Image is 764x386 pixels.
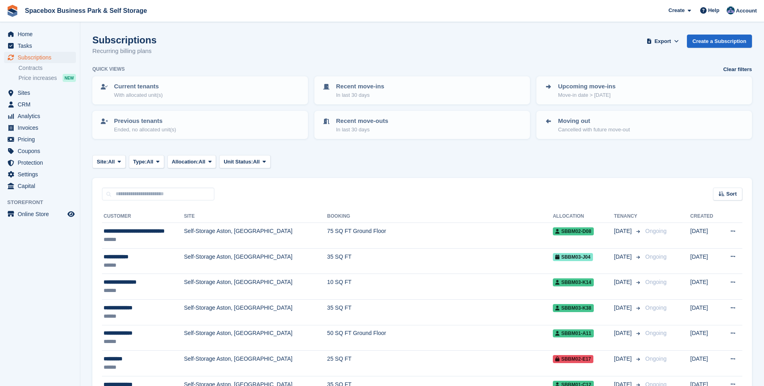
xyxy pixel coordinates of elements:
span: SBBM02-D08 [553,227,594,235]
td: Self-Storage Aston, [GEOGRAPHIC_DATA] [184,223,327,249]
p: Recurring billing plans [92,47,157,56]
span: Analytics [18,110,66,122]
span: Account [736,7,757,15]
span: Subscriptions [18,52,66,63]
p: Upcoming move-ins [558,82,615,91]
a: Current tenants With allocated unit(s) [93,77,307,104]
span: All [253,158,260,166]
td: 25 SQ FT [327,351,553,376]
button: Export [645,35,680,48]
span: [DATE] [614,227,633,235]
p: Cancelled with future move-out [558,126,630,134]
span: Home [18,29,66,40]
span: Ongoing [645,253,666,260]
a: menu [4,134,76,145]
a: Clear filters [723,65,752,74]
a: menu [4,29,76,40]
span: Site: [97,158,108,166]
span: Tasks [18,40,66,51]
a: Contracts [18,64,76,72]
span: Price increases [18,74,57,82]
span: [DATE] [614,253,633,261]
td: [DATE] [690,223,720,249]
td: 50 SQ FT Ground Floor [327,325,553,351]
a: Spacebox Business Park & Self Storage [22,4,150,17]
button: Allocation: All [167,155,216,168]
p: Recent move-outs [336,116,388,126]
p: Move-in date > [DATE] [558,91,615,99]
td: [DATE] [690,299,720,325]
td: Self-Storage Aston, [GEOGRAPHIC_DATA] [184,274,327,300]
span: [DATE] [614,355,633,363]
div: NEW [63,74,76,82]
td: [DATE] [690,351,720,376]
span: SBBM01-A11 [553,329,594,337]
a: menu [4,99,76,110]
span: All [199,158,206,166]
td: Self-Storage Aston, [GEOGRAPHIC_DATA] [184,299,327,325]
a: menu [4,52,76,63]
span: Create [668,6,685,14]
a: Upcoming move-ins Move-in date > [DATE] [537,77,751,104]
span: Ongoing [645,304,666,311]
span: Ongoing [645,330,666,336]
button: Type: All [129,155,164,168]
span: Export [654,37,671,45]
a: menu [4,40,76,51]
td: Self-Storage Aston, [GEOGRAPHIC_DATA] [184,351,327,376]
th: Allocation [553,210,614,223]
span: Unit Status: [224,158,253,166]
span: Sort [726,190,737,198]
span: Online Store [18,208,66,220]
p: Previous tenants [114,116,176,126]
p: In last 30 days [336,91,384,99]
td: [DATE] [690,325,720,351]
span: [DATE] [614,329,633,337]
td: [DATE] [690,274,720,300]
a: menu [4,122,76,133]
a: menu [4,110,76,122]
td: 35 SQ FT [327,248,553,274]
td: Self-Storage Aston, [GEOGRAPHIC_DATA] [184,248,327,274]
a: menu [4,157,76,168]
span: Ongoing [645,279,666,285]
span: SBBM02-E17 [553,355,593,363]
td: 35 SQ FT [327,299,553,325]
span: SBBM03-J04 [553,253,593,261]
span: [DATE] [614,304,633,312]
a: Preview store [66,209,76,219]
a: menu [4,208,76,220]
span: Allocation: [172,158,199,166]
p: Moving out [558,116,630,126]
p: Current tenants [114,82,163,91]
span: Settings [18,169,66,180]
a: Recent move-outs In last 30 days [315,112,529,138]
span: Pricing [18,134,66,145]
a: Recent move-ins In last 30 days [315,77,529,104]
span: All [147,158,153,166]
span: All [108,158,115,166]
h1: Subscriptions [92,35,157,45]
a: Price increases NEW [18,74,76,82]
td: Self-Storage Aston, [GEOGRAPHIC_DATA] [184,325,327,351]
span: Coupons [18,145,66,157]
td: 75 SQ FT Ground Floor [327,223,553,249]
button: Site: All [92,155,126,168]
a: menu [4,180,76,192]
td: 10 SQ FT [327,274,553,300]
span: [DATE] [614,278,633,286]
p: Recent move-ins [336,82,384,91]
a: Previous tenants Ended, no allocated unit(s) [93,112,307,138]
span: Storefront [7,198,80,206]
p: Ended, no allocated unit(s) [114,126,176,134]
th: Created [690,210,720,223]
p: With allocated unit(s) [114,91,163,99]
a: menu [4,87,76,98]
h6: Quick views [92,65,125,73]
a: menu [4,169,76,180]
th: Customer [102,210,184,223]
th: Tenancy [614,210,642,223]
a: menu [4,145,76,157]
span: SBBM03-K14 [553,278,594,286]
th: Booking [327,210,553,223]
